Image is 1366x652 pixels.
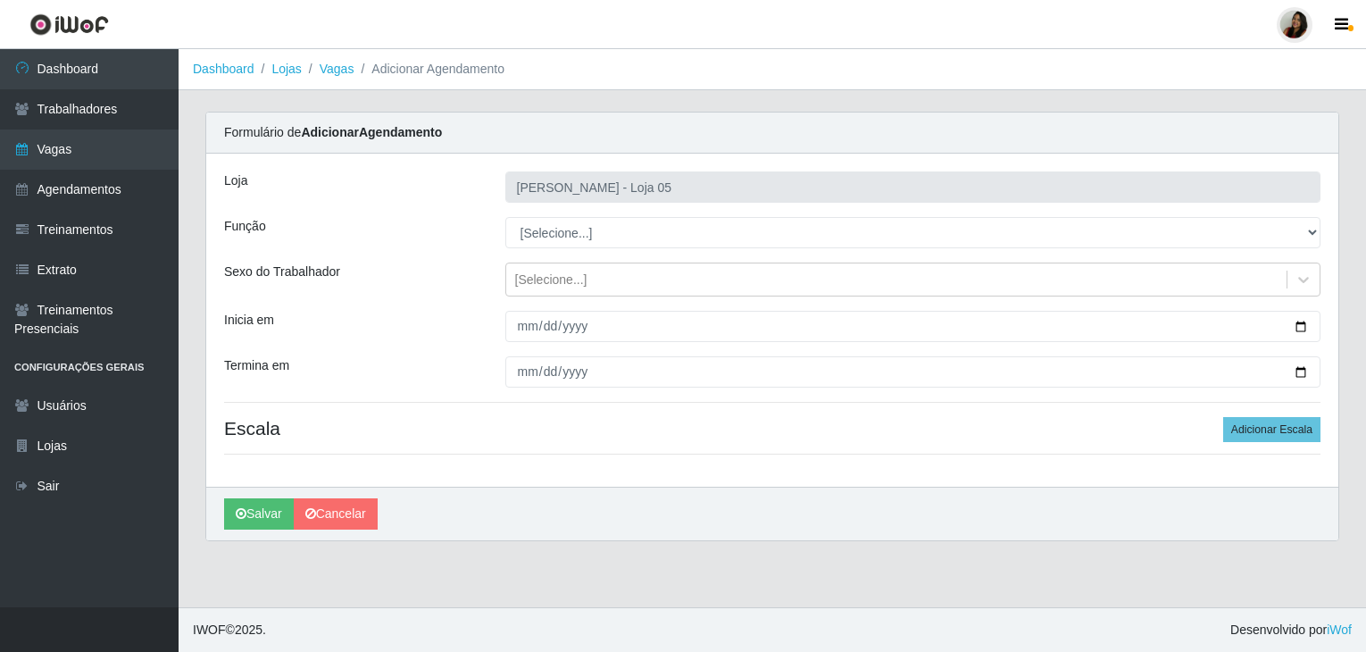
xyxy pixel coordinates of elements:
nav: breadcrumb [179,49,1366,90]
label: Inicia em [224,311,274,330]
img: CoreUI Logo [29,13,109,36]
a: iWof [1327,623,1352,637]
span: © 2025 . [193,621,266,639]
span: IWOF [193,623,226,637]
span: Desenvolvido por [1230,621,1352,639]
label: Termina em [224,356,289,375]
strong: Adicionar Agendamento [301,125,442,139]
h4: Escala [224,417,1320,439]
button: Adicionar Escala [1223,417,1320,442]
div: [Selecione...] [515,271,587,289]
div: Formulário de [206,113,1338,154]
a: Dashboard [193,62,254,76]
a: Cancelar [294,498,378,530]
label: Função [224,217,266,236]
input: 00/00/0000 [505,356,1321,388]
button: Salvar [224,498,294,530]
li: Adicionar Agendamento [354,60,504,79]
a: Lojas [271,62,301,76]
a: Vagas [320,62,354,76]
label: Sexo do Trabalhador [224,263,340,281]
input: 00/00/0000 [505,311,1321,342]
label: Loja [224,171,247,190]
